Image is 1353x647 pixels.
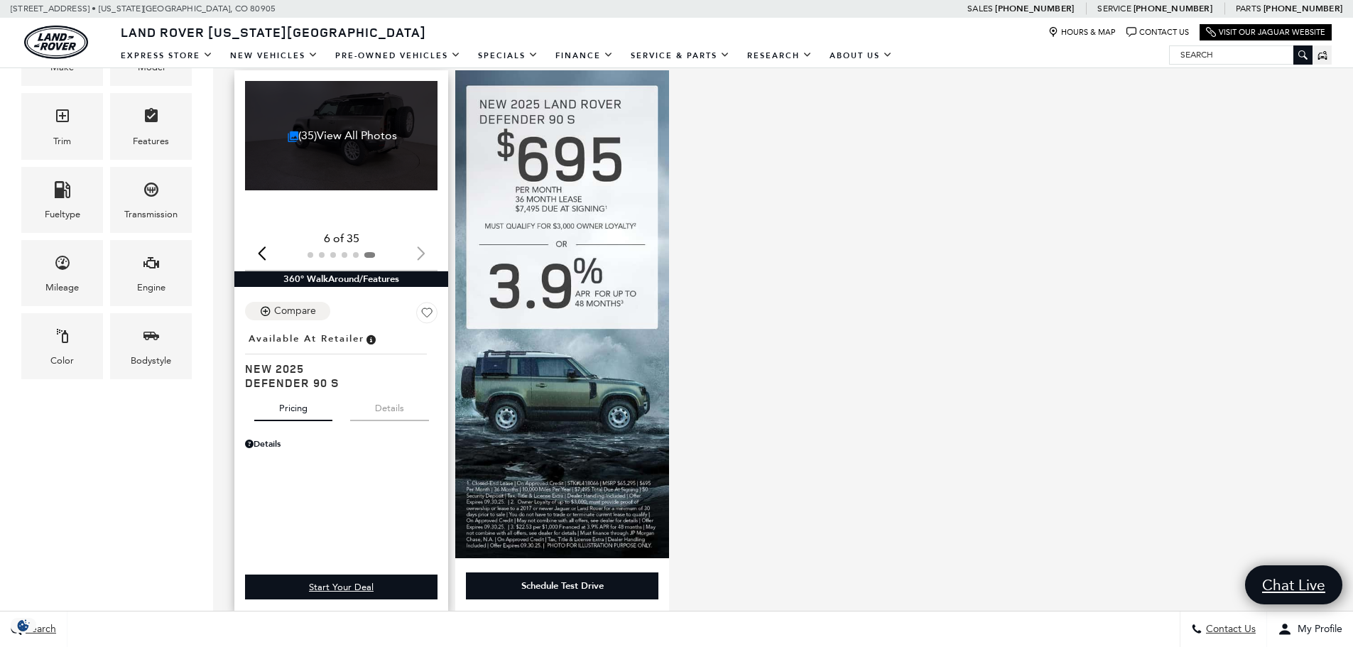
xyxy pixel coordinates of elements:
[110,167,192,233] div: TransmissionTransmission
[53,134,71,149] div: Trim
[469,43,547,68] a: Specials
[521,580,604,592] div: Schedule Test Drive
[416,302,438,329] button: Save Vehicle
[1264,3,1342,14] a: [PHONE_NUMBER]
[622,43,739,68] a: Service & Parts
[234,271,448,287] div: 360° WalkAround/Features
[7,618,40,633] section: Click to Open Cookie Consent Modal
[54,104,71,133] span: Trim
[245,81,440,190] div: 6 / 6
[245,376,427,390] span: Defender 90 S
[274,305,316,317] div: Compare
[110,93,192,159] div: FeaturesFeatures
[245,329,438,390] a: Available at RetailerNew 2025Defender 90 S
[21,240,103,306] div: MileageMileage
[327,43,469,68] a: Pre-Owned Vehicles
[288,131,299,142] img: Image Count Icon
[24,26,88,59] a: land-rover
[110,313,192,379] div: BodystyleBodystyle
[252,238,271,269] div: Previous slide
[54,251,71,280] span: Mileage
[821,43,901,68] a: About Us
[1245,565,1342,604] a: Chat Live
[350,390,429,421] button: details tab
[222,43,327,68] a: New Vehicles
[1170,46,1312,63] input: Search
[245,302,330,320] button: Compare Vehicle
[1292,624,1342,636] span: My Profile
[1134,3,1212,14] a: [PHONE_NUMBER]
[547,43,622,68] a: Finance
[131,353,171,369] div: Bodystyle
[1126,27,1189,38] a: Contact Us
[112,43,901,68] nav: Main Navigation
[21,167,103,233] div: FueltypeFueltype
[364,331,377,347] span: Vehicle is in stock and ready for immediate delivery. Due to demand, availability is subject to c...
[466,572,658,599] div: Schedule Test Drive
[24,26,88,59] img: Land Rover
[121,23,426,40] span: Land Rover [US_STATE][GEOGRAPHIC_DATA]
[288,129,398,142] a: (35)View All Photos
[45,280,79,295] div: Mileage
[1202,624,1256,636] span: Contact Us
[11,4,276,13] a: [STREET_ADDRESS] • [US_STATE][GEOGRAPHIC_DATA], CO 80905
[249,331,364,347] span: Available at Retailer
[7,618,40,633] img: Opt-Out Icon
[54,178,71,207] span: Fueltype
[143,104,160,133] span: Features
[124,207,178,222] div: Transmission
[21,93,103,159] div: TrimTrim
[1048,27,1116,38] a: Hours & Map
[133,134,169,149] div: Features
[245,437,438,450] div: Pricing Details - Defender 90 S
[245,575,438,599] a: Start Your Deal
[995,3,1074,14] a: [PHONE_NUMBER]
[50,353,74,369] div: Color
[143,178,160,207] span: Transmission
[1255,575,1332,594] span: Chat Live
[143,251,160,280] span: Engine
[21,313,103,379] div: ColorColor
[254,390,332,421] button: pricing tab
[1206,27,1325,38] a: Visit Our Jaguar Website
[455,70,669,558] img: defender 90 apr and lease offer at land rover colorado springs
[245,231,438,246] div: 6 of 35
[143,324,160,353] span: Bodystyle
[1267,611,1353,647] button: Open user profile menu
[245,361,427,376] span: New 2025
[1097,4,1131,13] span: Service
[45,207,80,222] div: Fueltype
[110,240,192,306] div: EngineEngine
[112,43,222,68] a: EXPRESS STORE
[137,280,165,295] div: Engine
[967,4,993,13] span: Sales
[245,575,438,599] div: undefined - Defender 90 S
[112,23,435,40] a: Land Rover [US_STATE][GEOGRAPHIC_DATA]
[1236,4,1261,13] span: Parts
[54,324,71,353] span: Color
[739,43,821,68] a: Research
